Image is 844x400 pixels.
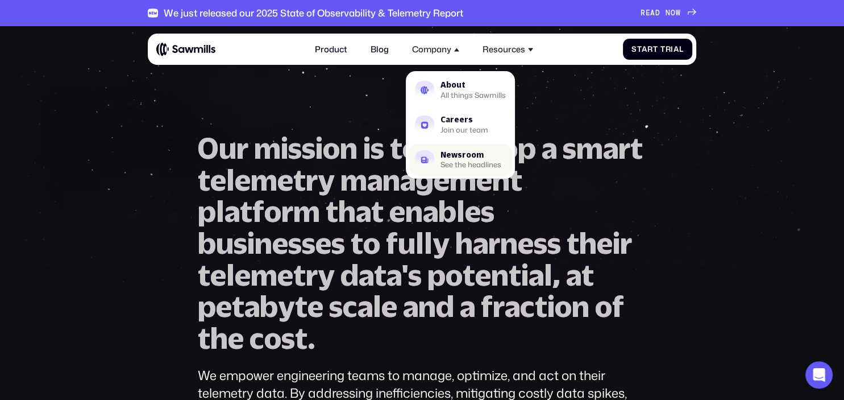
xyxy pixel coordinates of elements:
span: a [642,45,647,54]
span: e [210,164,226,196]
span: t [463,259,475,291]
span: l [415,227,424,259]
span: f [252,195,264,227]
span: t [198,322,210,354]
span: f [612,290,624,322]
span: l [216,195,224,227]
span: m [251,259,277,291]
a: READNOW [641,9,697,18]
span: s [281,322,295,354]
span: s [371,132,384,164]
span: n [572,290,589,322]
span: t [653,45,658,54]
span: r [665,45,671,54]
span: r [306,164,318,196]
span: n [418,290,436,322]
span: l [679,45,684,54]
span: h [455,227,473,259]
span: t [293,259,306,291]
span: A [650,9,655,18]
span: e [475,259,491,291]
span: p [198,195,216,227]
span: p [427,259,446,291]
div: Resources [476,38,540,60]
span: f [481,290,493,322]
span: e [228,322,244,354]
span: t [567,227,579,259]
span: p [198,290,216,322]
a: Blog [364,38,395,60]
span: e [277,164,293,196]
span: n [405,195,423,227]
span: ' [402,259,408,291]
a: StartTrial [623,39,692,60]
span: e [434,164,450,196]
span: y [318,259,335,291]
span: a [244,290,260,322]
span: a [356,195,371,227]
span: d [436,290,454,322]
span: t [390,132,402,164]
div: All things Sawmills [440,92,506,99]
a: CareersJoin our team [409,109,512,141]
span: R [641,9,646,18]
div: Open Intercom Messenger [805,361,833,389]
span: t [295,322,307,354]
span: s [329,290,343,322]
span: e [381,290,397,322]
span: n [492,164,510,196]
span: o [264,195,281,227]
span: c [250,322,264,354]
span: h [338,195,356,227]
span: W [675,9,680,18]
span: o [595,290,612,322]
span: a [224,195,240,227]
span: h [210,322,228,354]
div: Resources [483,44,525,55]
span: a [359,259,374,291]
span: a [473,227,488,259]
span: a [423,195,438,227]
span: r [647,45,653,54]
span: m [293,195,320,227]
span: e [315,227,331,259]
span: t [510,164,522,196]
span: i [247,227,255,259]
span: e [465,195,481,227]
span: y [433,227,450,259]
span: u [398,227,415,259]
span: N [666,9,671,18]
span: m [251,164,277,196]
span: b [260,290,278,322]
span: i [613,227,620,259]
span: O [198,132,219,164]
span: t [535,290,547,322]
span: e [216,290,232,322]
span: i [315,132,323,164]
span: a [357,290,373,322]
span: y [278,290,295,322]
span: e [476,164,492,196]
span: a [542,132,557,164]
span: e [235,259,251,291]
span: o [264,322,281,354]
span: s [481,195,494,227]
span: u [216,227,234,259]
div: Careers [440,116,488,123]
div: Join our team [440,127,488,134]
span: d [340,259,359,291]
span: o [363,227,380,259]
span: s [547,227,561,259]
span: m [340,164,367,196]
span: t [293,164,306,196]
span: n [491,259,509,291]
span: t [198,164,210,196]
span: a [603,132,618,164]
span: e [235,164,251,196]
span: , [552,259,560,291]
span: T [660,45,666,54]
span: s [331,227,345,259]
span: a [386,259,402,291]
span: o [555,290,572,322]
span: y [318,164,335,196]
